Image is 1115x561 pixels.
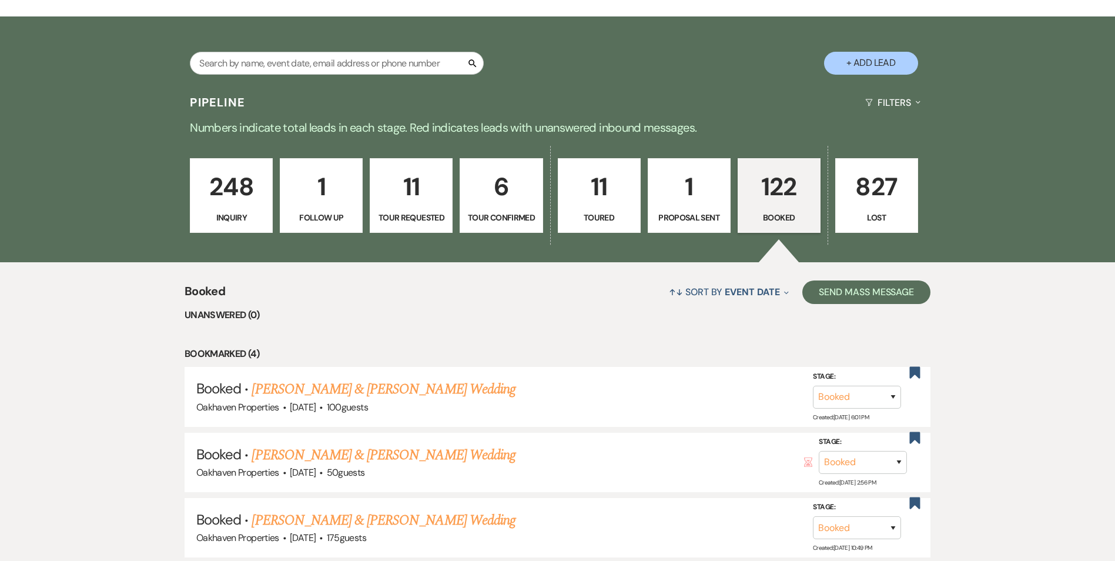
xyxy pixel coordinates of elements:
[377,211,445,224] p: Tour Requested
[745,211,813,224] p: Booked
[185,282,225,308] span: Booked
[290,401,316,413] span: [DATE]
[196,401,279,413] span: Oakhaven Properties
[196,466,279,479] span: Oakhaven Properties
[813,501,901,514] label: Stage:
[197,167,265,206] p: 248
[135,118,981,137] p: Numbers indicate total leads in each stage. Red indicates leads with unanswered inbound messages.
[196,510,241,529] span: Booked
[460,158,543,233] a: 6Tour Confirmed
[819,436,907,449] label: Stage:
[835,158,918,233] a: 827Lost
[327,532,366,544] span: 175 guests
[280,158,363,233] a: 1Follow Up
[377,167,445,206] p: 11
[655,167,723,206] p: 1
[738,158,821,233] a: 122Booked
[287,211,355,224] p: Follow Up
[190,94,245,111] h3: Pipeline
[370,158,453,233] a: 11Tour Requested
[467,211,535,224] p: Tour Confirmed
[190,52,484,75] input: Search by name, event date, email address or phone number
[196,445,241,463] span: Booked
[196,379,241,398] span: Booked
[819,479,876,486] span: Created: [DATE] 2:56 PM
[669,286,683,298] span: ↑↓
[745,167,813,206] p: 122
[860,87,925,118] button: Filters
[565,211,633,224] p: Toured
[252,445,515,466] a: [PERSON_NAME] & [PERSON_NAME] Wedding
[664,276,793,308] button: Sort By Event Date
[813,413,869,421] span: Created: [DATE] 6:01 PM
[327,401,368,413] span: 100 guests
[327,466,365,479] span: 50 guests
[813,370,901,383] label: Stage:
[843,211,910,224] p: Lost
[185,346,930,362] li: Bookmarked (4)
[565,167,633,206] p: 11
[843,167,910,206] p: 827
[290,466,316,479] span: [DATE]
[725,286,779,298] span: Event Date
[467,167,535,206] p: 6
[648,158,731,233] a: 1Proposal Sent
[252,510,515,531] a: [PERSON_NAME] & [PERSON_NAME] Wedding
[813,544,872,552] span: Created: [DATE] 10:49 PM
[802,280,930,304] button: Send Mass Message
[185,308,930,323] li: Unanswered (0)
[190,158,273,233] a: 248Inquiry
[196,532,279,544] span: Oakhaven Properties
[290,532,316,544] span: [DATE]
[287,167,355,206] p: 1
[197,211,265,224] p: Inquiry
[824,52,918,75] button: + Add Lead
[558,158,641,233] a: 11Toured
[252,379,515,400] a: [PERSON_NAME] & [PERSON_NAME] Wedding
[655,211,723,224] p: Proposal Sent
